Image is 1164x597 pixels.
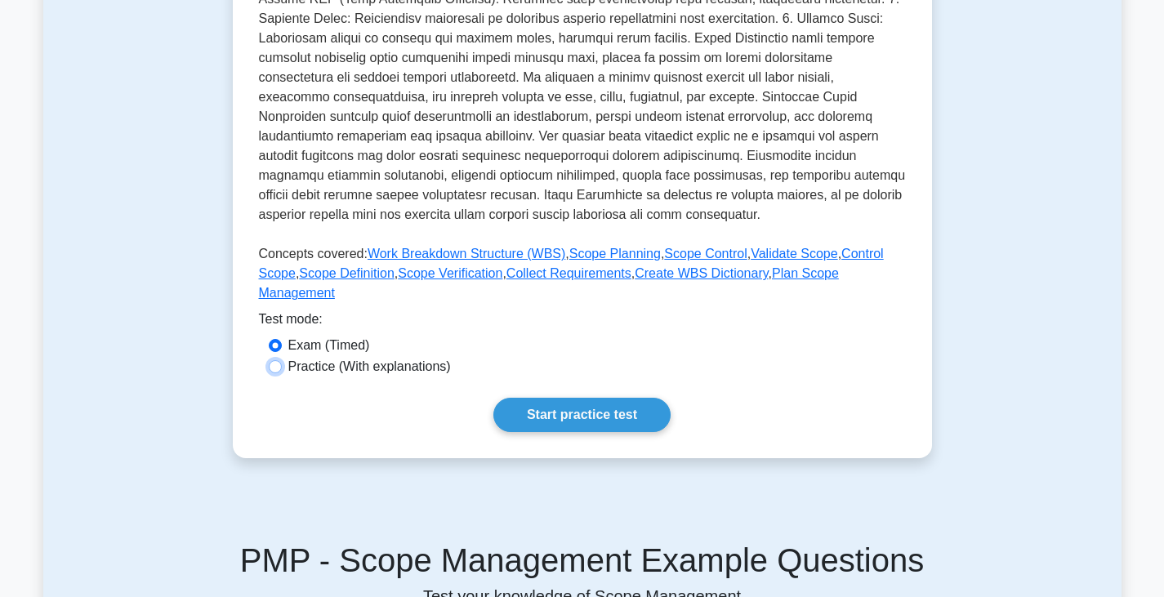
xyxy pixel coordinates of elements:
a: Scope Verification [398,266,502,280]
div: Test mode: [259,310,906,336]
label: Practice (With explanations) [288,357,451,376]
a: Collect Requirements [506,266,631,280]
a: Create WBS Dictionary [635,266,768,280]
a: Start practice test [493,398,671,432]
a: Work Breakdown Structure (WBS) [368,247,565,261]
label: Exam (Timed) [288,336,370,355]
p: Concepts covered: , , , , , , , , , [259,244,906,310]
a: Scope Control [664,247,747,261]
a: Validate Scope [751,247,837,261]
a: Scope Definition [299,266,395,280]
h5: PMP - Scope Management Example Questions [63,541,1102,580]
a: Scope Planning [569,247,661,261]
